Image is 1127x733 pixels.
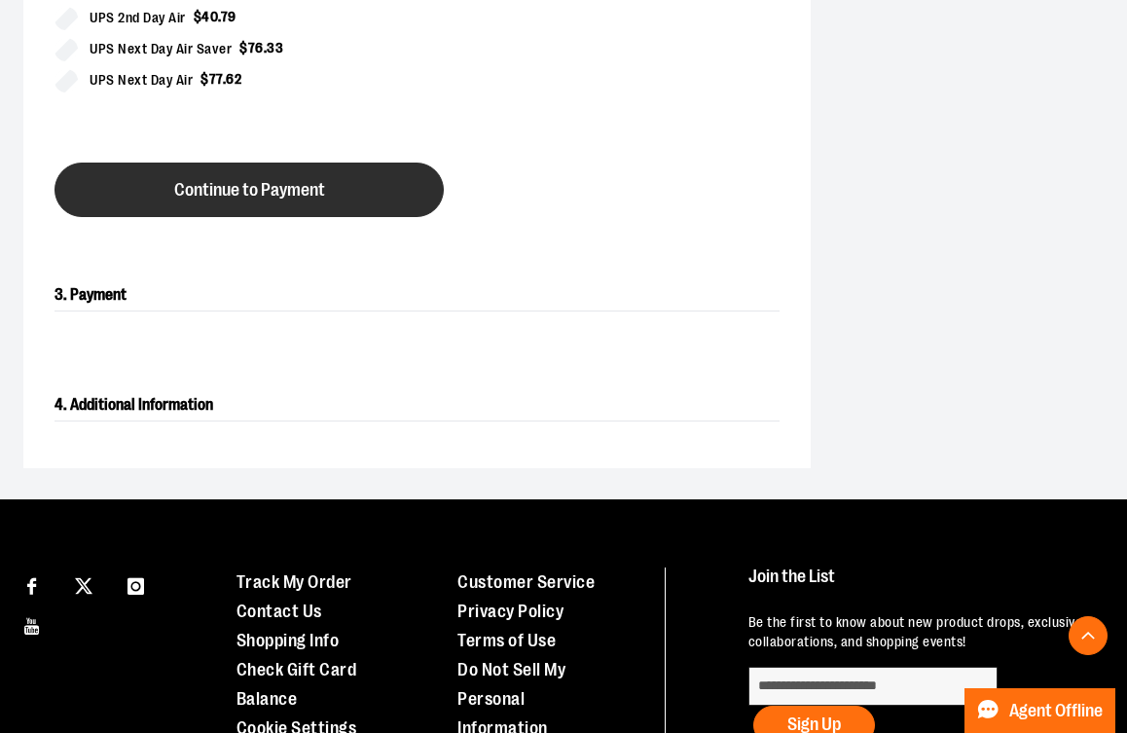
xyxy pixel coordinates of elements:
h4: Join the List [748,568,1095,604]
button: Agent Offline [964,688,1115,733]
span: . [218,9,221,24]
a: Shopping Info [236,631,340,650]
a: Check Gift Card Balance [236,660,357,709]
img: Twitter [75,577,92,595]
span: $ [200,71,209,87]
input: UPS Next Day Air Saver$76.33 [55,38,78,61]
a: Visit our Instagram page [119,568,153,602]
a: Visit our Facebook page [15,568,49,602]
button: Continue to Payment [55,163,444,217]
span: 33 [267,40,283,55]
a: Visit our Youtube page [15,607,49,641]
span: 77 [209,71,223,87]
input: UPS 2nd Day Air$40.79 [55,7,78,30]
input: UPS Next Day Air$77.62 [55,69,78,92]
span: 40 [201,9,218,24]
a: Track My Order [236,572,352,592]
span: UPS 2nd Day Air [90,7,186,29]
h2: 4. Additional Information [55,389,780,421]
a: Customer Service [457,572,595,592]
span: . [264,40,268,55]
span: UPS Next Day Air Saver [90,38,232,60]
span: Continue to Payment [174,181,325,200]
a: Visit our X page [67,568,101,602]
span: $ [239,40,248,55]
button: Back To Top [1069,616,1108,655]
span: 76 [248,40,264,55]
h2: 3. Payment [55,279,780,312]
span: $ [194,9,202,24]
a: Contact Us [236,602,322,621]
span: 79 [221,9,236,24]
span: 62 [226,71,241,87]
span: Agent Offline [1009,702,1103,720]
a: Terms of Use [457,631,556,650]
p: Be the first to know about new product drops, exclusive collaborations, and shopping events! [748,613,1095,652]
a: Privacy Policy [457,602,563,621]
input: enter email [748,667,998,706]
span: . [223,71,227,87]
span: UPS Next Day Air [90,69,193,92]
